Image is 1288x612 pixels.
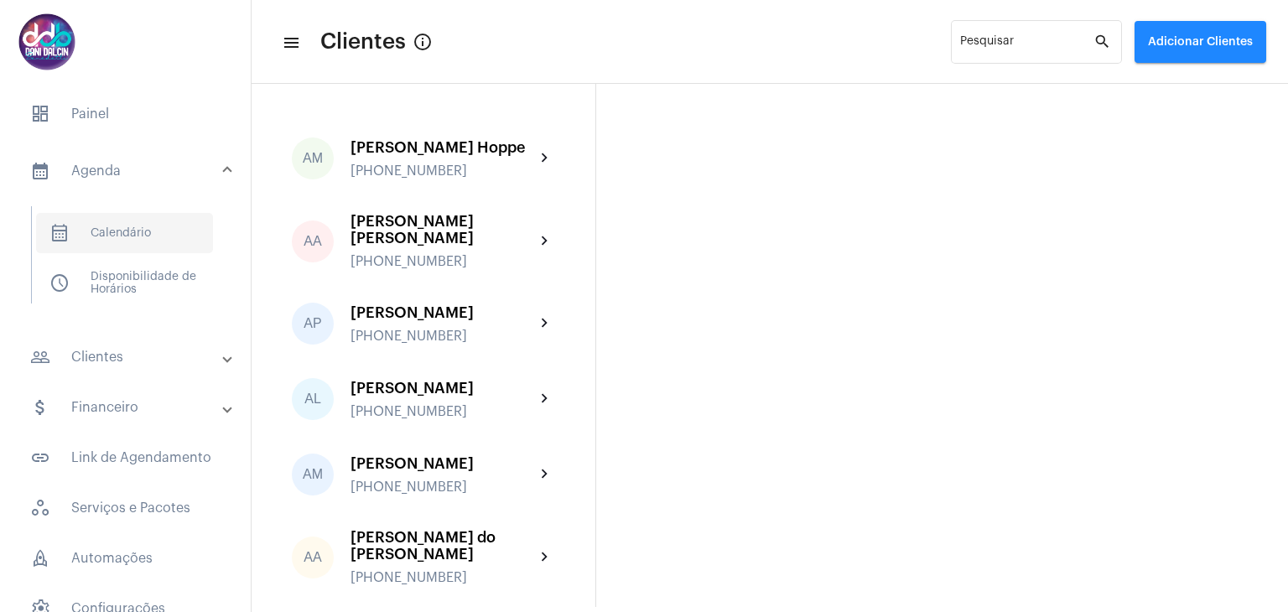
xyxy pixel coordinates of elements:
[30,347,50,367] mat-icon: sidenav icon
[292,220,334,262] div: AA
[292,137,334,179] div: AM
[535,547,555,568] mat-icon: chevron_right
[30,161,50,181] mat-icon: sidenav icon
[49,273,70,293] span: sidenav icon
[351,254,535,269] div: [PHONE_NUMBER]
[351,455,535,472] div: [PERSON_NAME]
[351,380,535,397] div: [PERSON_NAME]
[30,397,50,418] mat-icon: sidenav icon
[413,32,433,52] mat-icon: Button that displays a tooltip when focused or hovered over
[30,448,50,468] mat-icon: sidenav icon
[36,213,213,253] span: Calendário
[30,397,224,418] mat-panel-title: Financeiro
[406,25,439,59] button: Button that displays a tooltip when focused or hovered over
[292,454,334,495] div: AM
[1093,32,1114,52] mat-icon: search
[13,8,80,75] img: 5016df74-caca-6049-816a-988d68c8aa82.png
[36,263,213,303] span: Disponibilidade de Horários
[535,389,555,409] mat-icon: chevron_right
[1135,21,1266,63] button: Adicionar Clientes
[320,29,406,55] span: Clientes
[535,464,555,485] mat-icon: chevron_right
[960,39,1093,52] input: Pesquisar
[535,148,555,169] mat-icon: chevron_right
[30,161,224,181] mat-panel-title: Agenda
[351,304,535,321] div: [PERSON_NAME]
[351,163,535,179] div: [PHONE_NUMBER]
[10,144,251,198] mat-expansion-panel-header: sidenav iconAgenda
[30,104,50,124] span: sidenav icon
[17,538,234,578] span: Automações
[351,329,535,344] div: [PHONE_NUMBER]
[17,488,234,528] span: Serviços e Pacotes
[292,378,334,420] div: AL
[30,347,224,367] mat-panel-title: Clientes
[10,337,251,377] mat-expansion-panel-header: sidenav iconClientes
[351,139,535,156] div: [PERSON_NAME] Hoppe
[292,303,334,345] div: AP
[535,314,555,334] mat-icon: chevron_right
[30,498,50,518] span: sidenav icon
[282,33,299,53] mat-icon: sidenav icon
[10,198,251,327] div: sidenav iconAgenda
[351,529,535,563] div: [PERSON_NAME] do [PERSON_NAME]
[49,223,70,243] span: sidenav icon
[1148,36,1253,48] span: Adicionar Clientes
[292,537,334,578] div: AA
[30,548,50,568] span: sidenav icon
[351,480,535,495] div: [PHONE_NUMBER]
[17,94,234,134] span: Painel
[17,438,234,478] span: Link de Agendamento
[535,231,555,252] mat-icon: chevron_right
[351,570,535,585] div: [PHONE_NUMBER]
[351,404,535,419] div: [PHONE_NUMBER]
[10,387,251,428] mat-expansion-panel-header: sidenav iconFinanceiro
[351,213,535,246] div: [PERSON_NAME] [PERSON_NAME]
